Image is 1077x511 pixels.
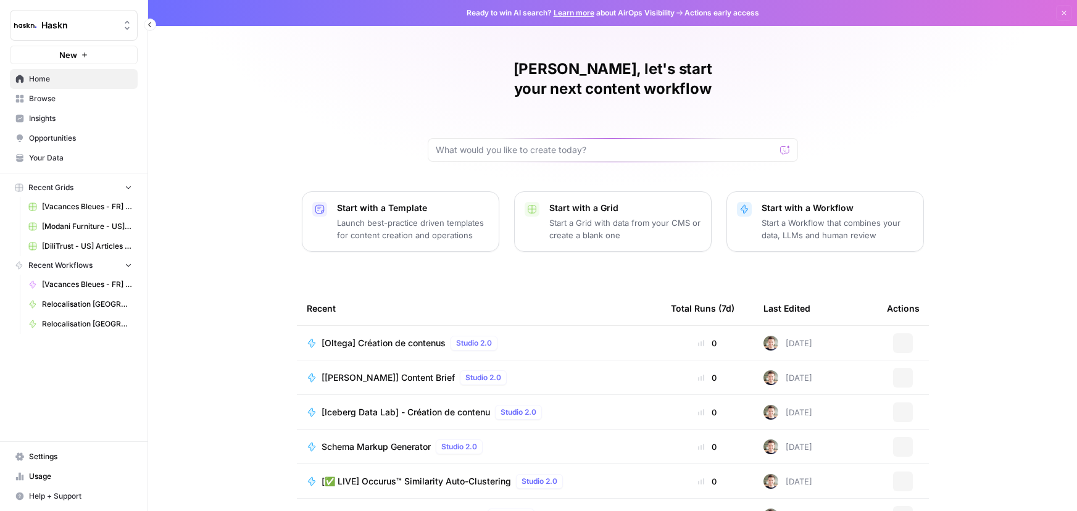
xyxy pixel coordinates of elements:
button: Recent Workflows [10,256,138,275]
span: Relocalisation [GEOGRAPHIC_DATA] [42,299,132,310]
div: Actions [887,291,920,325]
a: [✅ LIVE] Occurus™ Similarity Auto-ClusteringStudio 2.0 [307,474,651,489]
p: Start a Grid with data from your CMS or create a blank one [549,217,701,241]
span: [Iceberg Data Lab] - Création de contenu [322,406,490,418]
button: Start with a TemplateLaunch best-practice driven templates for content creation and operations [302,191,499,252]
span: Relocalisation [GEOGRAPHIC_DATA] [42,318,132,330]
span: Insights [29,113,132,124]
p: Start with a Workflow [762,202,913,214]
div: 0 [671,441,744,453]
a: Insights [10,109,138,128]
a: [Modani Furniture - US] Pages catégories - 500-1000 mots Grid [23,217,138,236]
span: Studio 2.0 [441,441,477,452]
div: 0 [671,337,744,349]
span: [DiliTrust - US] Articles de blog 700-1000 mots Grid [42,241,132,252]
button: New [10,46,138,64]
span: Recent Grids [28,182,73,193]
span: [✅ LIVE] Occurus™ Similarity Auto-Clustering [322,475,511,488]
div: [DATE] [763,439,812,454]
span: Schema Markup Generator [322,441,431,453]
p: Launch best-practice driven templates for content creation and operations [337,217,489,241]
span: Studio 2.0 [501,407,536,418]
a: Relocalisation [GEOGRAPHIC_DATA] [23,294,138,314]
span: [[PERSON_NAME]] Content Brief [322,372,455,384]
img: 5szy29vhbbb2jvrzb4fwf88ktdwm [763,439,778,454]
button: Start with a GridStart a Grid with data from your CMS or create a blank one [514,191,712,252]
img: 5szy29vhbbb2jvrzb4fwf88ktdwm [763,336,778,351]
span: Studio 2.0 [456,338,492,349]
button: Recent Grids [10,178,138,197]
span: Browse [29,93,132,104]
a: [Iceberg Data Lab] - Création de contenuStudio 2.0 [307,405,651,420]
button: Start with a WorkflowStart a Workflow that combines your data, LLMs and human review [726,191,924,252]
button: Workspace: Haskn [10,10,138,41]
span: Studio 2.0 [465,372,501,383]
span: Settings [29,451,132,462]
h1: [PERSON_NAME], let's start your next content workflow [428,59,798,99]
a: Home [10,69,138,89]
span: [Vacances Bleues - FR] Pages refonte sites hôtels - [GEOGRAPHIC_DATA] Grid [42,201,132,212]
a: Your Data [10,148,138,168]
img: 5szy29vhbbb2jvrzb4fwf88ktdwm [763,474,778,489]
div: [DATE] [763,405,812,420]
span: Your Data [29,152,132,164]
a: Schema Markup GeneratorStudio 2.0 [307,439,651,454]
span: Help + Support [29,491,132,502]
span: Opportunities [29,133,132,144]
span: New [59,49,77,61]
img: Haskn Logo [14,14,36,36]
input: What would you like to create today? [436,144,775,156]
div: Recent [307,291,651,325]
div: [DATE] [763,336,812,351]
span: Usage [29,471,132,482]
div: Last Edited [763,291,810,325]
img: 5szy29vhbbb2jvrzb4fwf88ktdwm [763,370,778,385]
a: Settings [10,447,138,467]
a: Relocalisation [GEOGRAPHIC_DATA] [23,314,138,334]
div: 0 [671,406,744,418]
button: Help + Support [10,486,138,506]
a: [DiliTrust - US] Articles de blog 700-1000 mots Grid [23,236,138,256]
span: Haskn [41,19,116,31]
p: Start with a Template [337,202,489,214]
div: 0 [671,475,744,488]
span: Studio 2.0 [522,476,557,487]
span: [Oltega] Création de contenus [322,337,446,349]
a: Learn more [554,8,594,17]
a: Opportunities [10,128,138,148]
a: Usage [10,467,138,486]
a: [Oltega] Création de contenusStudio 2.0 [307,336,651,351]
span: Recent Workflows [28,260,93,271]
p: Start with a Grid [549,202,701,214]
div: Total Runs (7d) [671,291,734,325]
a: [Vacances Bleues - FR] Pages refonte sites hôtels - [GEOGRAPHIC_DATA] Grid [23,197,138,217]
p: Start a Workflow that combines your data, LLMs and human review [762,217,913,241]
a: Browse [10,89,138,109]
div: [DATE] [763,474,812,489]
a: [Vacances Bleues - FR] Pages refonte sites hôtels - [GEOGRAPHIC_DATA] [23,275,138,294]
span: [Vacances Bleues - FR] Pages refonte sites hôtels - [GEOGRAPHIC_DATA] [42,279,132,290]
span: [Modani Furniture - US] Pages catégories - 500-1000 mots Grid [42,221,132,232]
span: Ready to win AI search? about AirOps Visibility [467,7,675,19]
a: [[PERSON_NAME]] Content BriefStudio 2.0 [307,370,651,385]
img: 5szy29vhbbb2jvrzb4fwf88ktdwm [763,405,778,420]
span: Home [29,73,132,85]
div: [DATE] [763,370,812,385]
span: Actions early access [684,7,759,19]
div: 0 [671,372,744,384]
